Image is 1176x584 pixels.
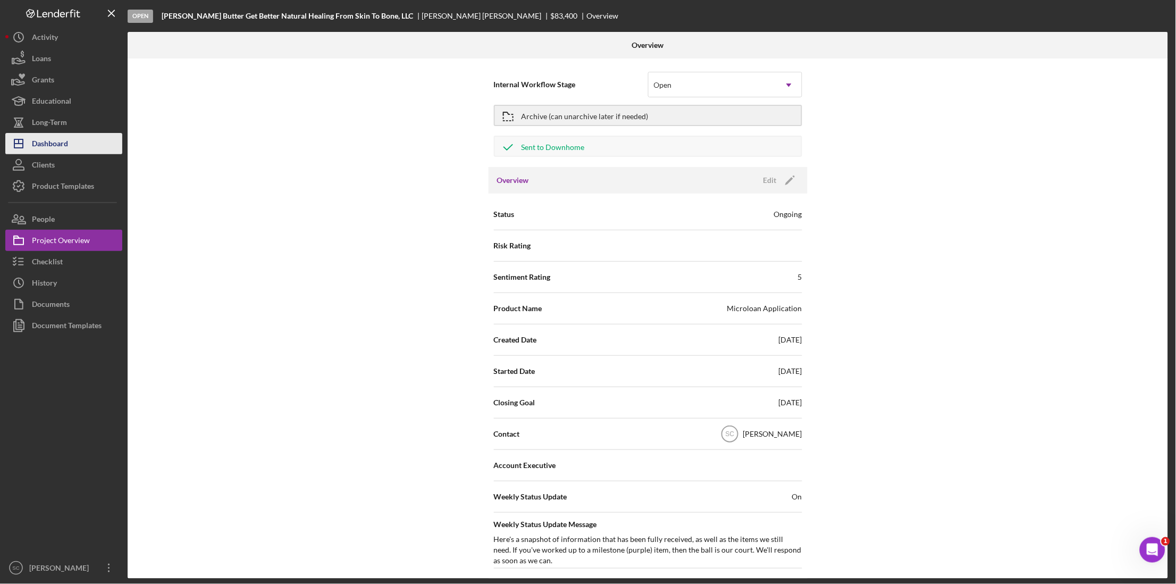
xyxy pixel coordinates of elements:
div: Overview [586,12,618,20]
div: Archive (can unarchive later if needed) [522,106,649,125]
div: Microloan Application [727,303,802,314]
button: Clients [5,154,122,176]
div: Educational [32,90,71,114]
button: Checklist [5,251,122,272]
span: Account Executive [494,460,556,471]
b: [PERSON_NAME] Butter Get Better Natural Healing From Skin To Bone, LLC [162,12,413,20]
div: [PERSON_NAME] [PERSON_NAME] [422,12,551,20]
button: SC[PERSON_NAME] [5,557,122,579]
span: Closing Goal [494,397,535,408]
button: Long-Term [5,112,122,133]
div: Sent to Downhome [522,137,585,156]
span: Status [494,209,515,220]
button: Dashboard [5,133,122,154]
button: Archive (can unarchive later if needed) [494,105,802,126]
span: Created Date [494,335,537,345]
iframe: Intercom live chat [1140,537,1165,563]
div: Product Templates [32,176,94,199]
div: Activity [32,27,58,51]
div: Document Templates [32,315,102,339]
div: Grants [32,69,54,93]
text: SC [725,431,734,438]
text: SC [12,565,19,571]
button: Project Overview [5,230,122,251]
div: Project Overview [32,230,90,254]
div: Ongoing [774,209,802,220]
button: Product Templates [5,176,122,197]
div: Open [654,81,672,89]
span: Internal Workflow Stage [494,79,648,90]
button: Educational [5,90,122,112]
div: [PERSON_NAME] [743,429,802,439]
span: $83,400 [551,11,578,20]
div: History [32,272,57,296]
button: People [5,208,122,230]
button: Sent to Downhome [494,136,802,157]
span: On [792,491,802,502]
div: [PERSON_NAME] [27,557,96,581]
button: Activity [5,27,122,48]
span: Sentiment Rating [494,272,551,282]
div: 5 [798,272,802,282]
span: Started Date [494,366,535,377]
div: Documents [32,294,70,318]
span: 1 [1162,537,1170,546]
button: Document Templates [5,315,122,336]
button: Edit [757,172,799,188]
div: Here's a snapshot of information that has been fully received, as well as the items we still need... [494,534,802,566]
button: History [5,272,122,294]
div: Dashboard [32,133,68,157]
b: Overview [632,41,663,49]
div: Clients [32,154,55,178]
div: People [32,208,55,232]
h3: Overview [497,175,529,186]
div: Edit [763,172,777,188]
div: Checklist [32,251,63,275]
div: [DATE] [779,397,802,408]
button: Loans [5,48,122,69]
span: Weekly Status Update [494,491,567,502]
button: Documents [5,294,122,315]
div: Open [128,10,153,23]
div: Long-Term [32,112,67,136]
button: Grants [5,69,122,90]
div: [DATE] [779,366,802,377]
span: Product Name [494,303,542,314]
span: Contact [494,429,520,439]
span: Risk Rating [494,240,531,251]
span: Weekly Status Update Message [494,519,802,530]
div: [DATE] [779,335,802,345]
div: Loans [32,48,51,72]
